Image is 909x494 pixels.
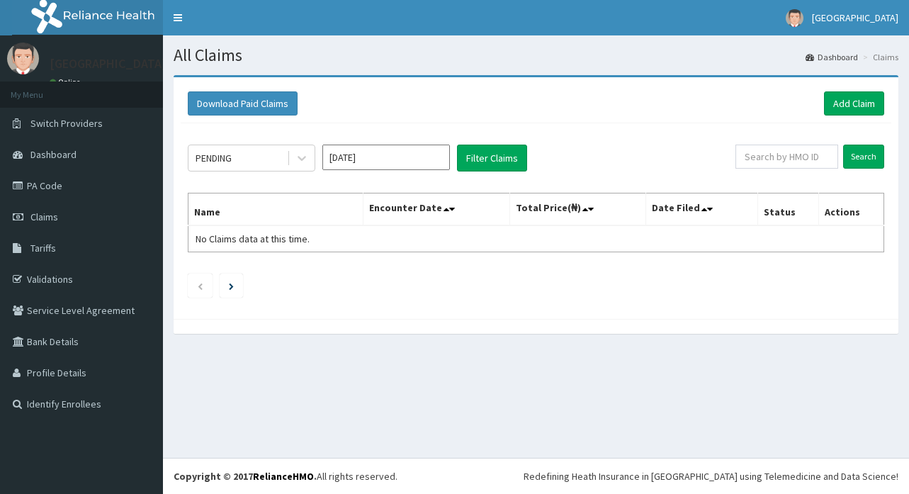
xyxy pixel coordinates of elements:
[824,91,884,116] a: Add Claim
[174,46,898,64] h1: All Claims
[859,51,898,63] li: Claims
[50,77,84,87] a: Online
[229,279,234,292] a: Next page
[812,11,898,24] span: [GEOGRAPHIC_DATA]
[510,193,646,226] th: Total Price(₦)
[786,9,803,27] img: User Image
[645,193,757,226] th: Date Filed
[50,57,166,70] p: [GEOGRAPHIC_DATA]
[188,193,363,226] th: Name
[735,145,838,169] input: Search by HMO ID
[30,148,77,161] span: Dashboard
[30,242,56,254] span: Tariffs
[188,91,298,116] button: Download Paid Claims
[30,210,58,223] span: Claims
[843,145,884,169] input: Search
[253,470,314,483] a: RelianceHMO
[322,145,450,170] input: Select Month and Year
[163,458,909,494] footer: All rights reserved.
[196,232,310,245] span: No Claims data at this time.
[7,43,39,74] img: User Image
[30,117,103,130] span: Switch Providers
[806,51,858,63] a: Dashboard
[818,193,883,226] th: Actions
[457,145,527,172] button: Filter Claims
[197,279,203,292] a: Previous page
[196,151,232,165] div: PENDING
[524,469,898,483] div: Redefining Heath Insurance in [GEOGRAPHIC_DATA] using Telemedicine and Data Science!
[758,193,818,226] th: Status
[363,193,510,226] th: Encounter Date
[174,470,317,483] strong: Copyright © 2017 .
